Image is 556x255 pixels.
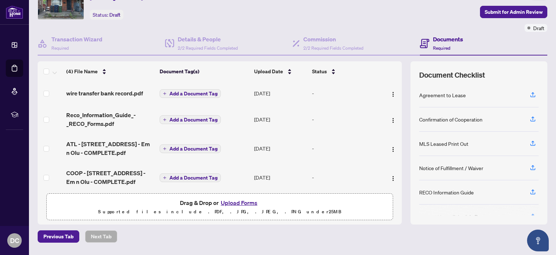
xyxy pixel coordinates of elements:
button: Logo [387,143,399,154]
div: RECO Information Guide [419,188,474,196]
h4: Transaction Wizard [51,35,102,44]
td: [DATE] [251,134,309,163]
button: Submit for Admin Review [480,6,547,18]
td: [DATE] [251,105,309,134]
span: Add a Document Tag [169,175,218,180]
span: COOP - [STREET_ADDRESS] - Em n Olu - COMPLETE.pdf [66,169,154,186]
span: 2/2 Required Fields Completed [178,45,238,51]
td: [DATE] [251,82,309,105]
th: Upload Date [251,61,309,82]
span: Draft [109,12,121,18]
div: - [312,115,379,123]
img: Logo [390,176,396,181]
div: Agreement to Lease [419,91,466,99]
span: (4) File Name [66,67,98,75]
button: Next Tab [85,230,117,243]
button: Open asap [527,230,549,251]
div: MLS Leased Print Out [419,140,468,148]
span: ATL - [STREET_ADDRESS] - Em n Olu - COMPLETE.pdf [66,140,154,157]
div: Status: [90,10,123,20]
h4: Commission [303,35,363,44]
span: plus [163,118,167,122]
button: Add a Document Tag [160,144,221,153]
button: Upload Forms [219,198,260,207]
span: Add a Document Tag [169,91,218,96]
span: Add a Document Tag [169,117,218,122]
button: Logo [387,114,399,125]
span: Drag & Drop or [180,198,260,207]
span: Required [51,45,69,51]
button: Logo [387,87,399,99]
span: Drag & Drop orUpload FormsSupported files include .PDF, .JPG, .JPEG, .PNG under25MB [47,194,393,221]
p: Supported files include .PDF, .JPG, .JPEG, .PNG under 25 MB [51,207,388,216]
span: wire transfer bank record.pdf [66,89,143,98]
span: Required [433,45,450,51]
span: Reco_Information_Guide_-_RECO_Forms.pdf [66,111,154,128]
div: - [312,89,379,97]
button: Add a Document Tag [160,115,221,124]
img: Logo [390,91,396,97]
span: Previous Tab [43,231,73,242]
h4: Documents [433,35,463,44]
span: Document Checklist [419,70,485,80]
h4: Details & People [178,35,238,44]
img: Logo [390,147,396,152]
span: Draft [533,24,544,32]
th: Document Tag(s) [157,61,251,82]
button: Previous Tab [38,230,79,243]
span: Add a Document Tag [169,146,218,151]
span: 2/2 Required Fields Completed [303,45,363,51]
img: Logo [390,118,396,123]
span: DC [10,235,19,246]
button: Add a Document Tag [160,173,221,182]
button: Add a Document Tag [160,89,221,98]
th: Status [309,61,382,82]
td: [DATE] [251,163,309,192]
div: - [312,173,379,181]
img: logo [6,5,23,19]
span: Upload Date [254,67,283,75]
div: Confirmation of Cooperation [419,115,483,123]
span: Submit for Admin Review [485,6,543,18]
span: Status [312,67,327,75]
span: plus [163,92,167,95]
div: - [312,144,379,152]
span: plus [163,176,167,180]
button: Logo [387,172,399,183]
th: (4) File Name [63,61,157,82]
span: plus [163,147,167,151]
div: Notice of Fulfillment / Waiver [419,164,483,172]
